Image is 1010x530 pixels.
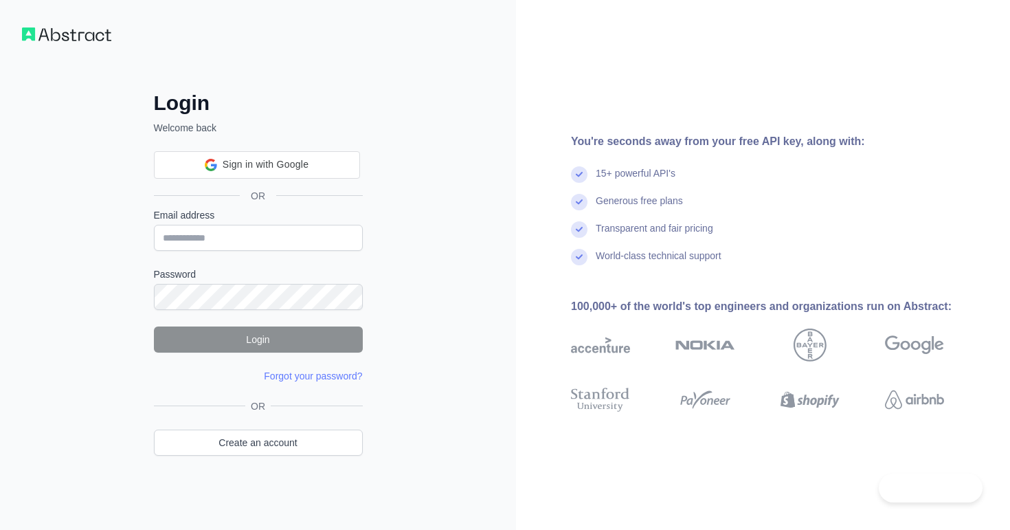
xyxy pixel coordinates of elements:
img: check mark [571,166,587,183]
label: Email address [154,208,363,222]
img: check mark [571,194,587,210]
img: payoneer [675,385,734,415]
label: Password [154,267,363,281]
div: Sign in with Google [154,151,360,179]
iframe: Toggle Customer Support [879,474,983,503]
div: You're seconds away from your free API key, along with: [571,133,988,150]
div: 100,000+ of the world's top engineers and organizations run on Abstract: [571,298,988,315]
a: Create an account [154,430,363,456]
img: google [885,329,944,362]
img: check mark [571,249,587,265]
a: Forgot your password? [264,371,362,382]
img: shopify [781,385,840,415]
span: OR [240,189,276,203]
div: 15+ powerful API's [596,166,675,194]
div: World-class technical support [596,249,721,276]
span: OR [245,399,271,413]
img: check mark [571,221,587,238]
h2: Login [154,91,363,115]
img: Workflow [22,27,111,41]
img: stanford university [571,385,630,415]
span: Sign in with Google [223,157,308,172]
img: airbnb [885,385,944,415]
img: accenture [571,329,630,362]
button: Login [154,327,363,353]
p: Welcome back [154,121,363,135]
div: Transparent and fair pricing [596,221,713,249]
div: Generous free plans [596,194,683,221]
img: bayer [794,329,827,362]
img: nokia [675,329,734,362]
